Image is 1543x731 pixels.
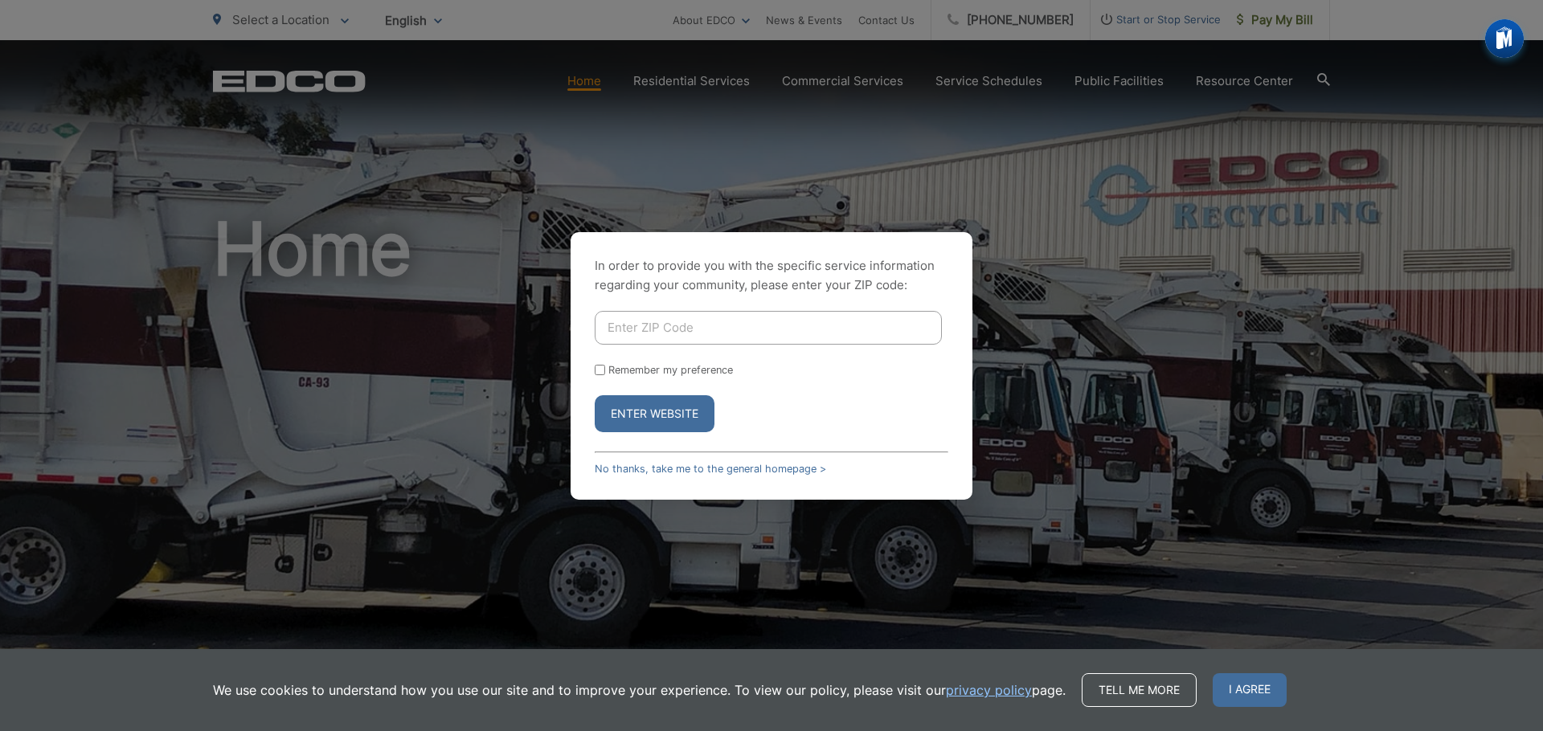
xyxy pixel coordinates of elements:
[213,680,1066,700] p: We use cookies to understand how you use our site and to improve your experience. To view our pol...
[595,395,714,432] button: Enter Website
[1082,673,1197,707] a: Tell me more
[608,364,733,376] label: Remember my preference
[1213,673,1287,707] span: I agree
[595,256,948,295] p: In order to provide you with the specific service information regarding your community, please en...
[595,463,826,475] a: No thanks, take me to the general homepage >
[946,680,1032,700] a: privacy policy
[595,311,942,345] input: Enter ZIP Code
